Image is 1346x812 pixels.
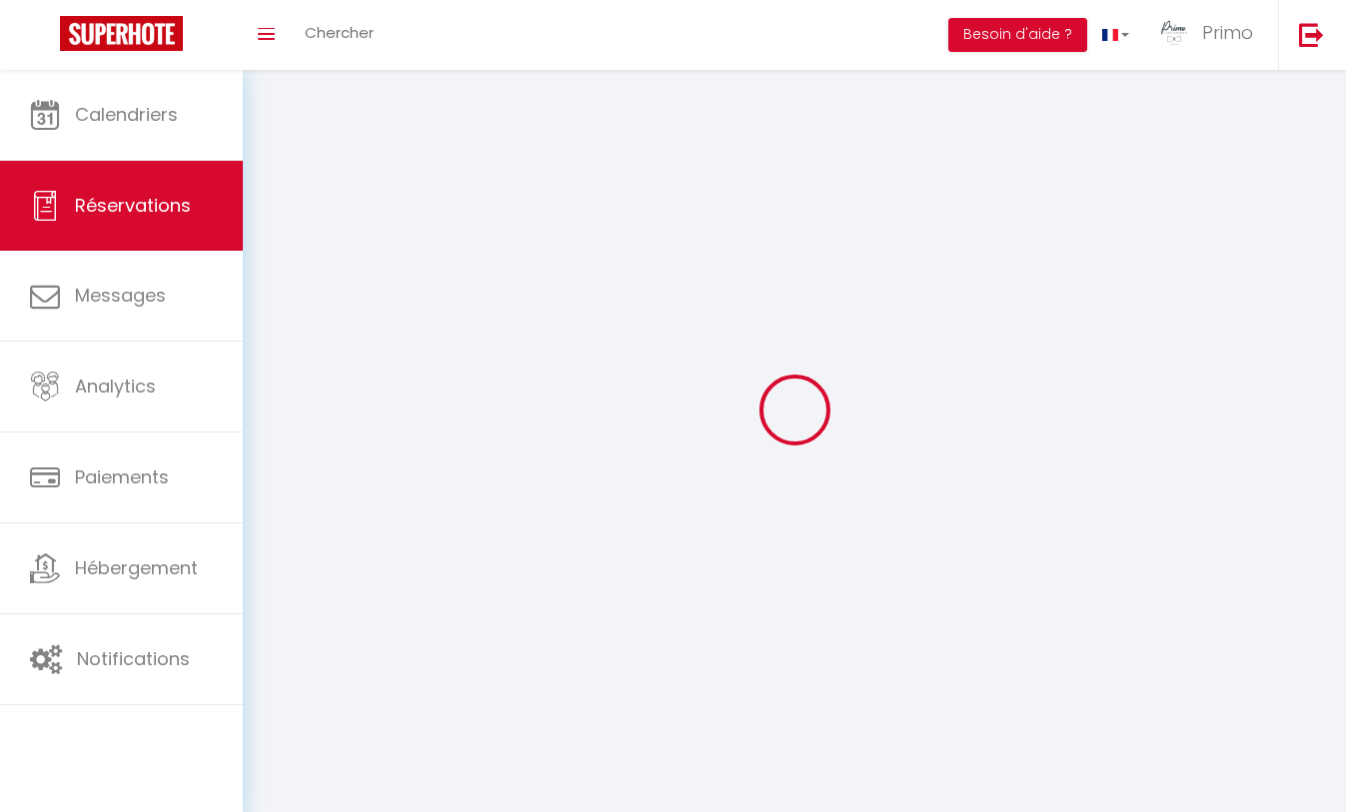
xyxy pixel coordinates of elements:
[948,18,1087,52] button: Besoin d'aide ?
[75,193,191,218] span: Réservations
[77,646,190,671] span: Notifications
[1299,22,1324,47] img: logout
[75,555,198,580] span: Hébergement
[75,464,169,489] span: Paiements
[75,283,166,308] span: Messages
[75,102,178,127] span: Calendriers
[305,22,374,43] span: Chercher
[1159,18,1189,48] img: ...
[75,374,156,399] span: Analytics
[60,16,183,51] img: Super Booking
[1202,20,1253,45] span: Primo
